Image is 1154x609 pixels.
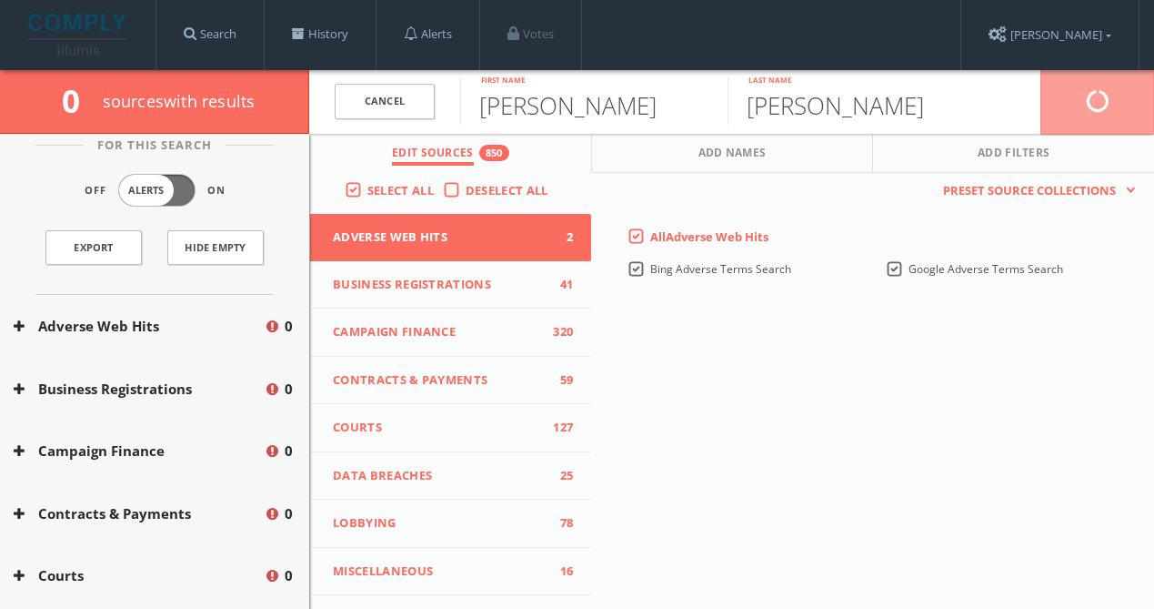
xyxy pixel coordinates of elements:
span: On [207,183,226,198]
span: Deselect All [466,182,548,198]
button: Edit Sources850 [310,134,592,173]
span: Edit Sources [392,145,474,166]
button: Preset Source Collections [934,182,1136,200]
button: Contracts & Payments59 [310,357,591,405]
button: Adverse Web Hits [14,316,264,337]
button: Campaign Finance320 [310,309,591,357]
span: 78 [546,514,573,533]
button: Add Filters [873,134,1154,173]
button: Adverse Web Hits2 [310,214,591,261]
a: Export [45,230,142,265]
span: 2 [546,228,573,247]
a: Cancel [335,84,435,119]
span: 127 [546,419,573,437]
span: Miscellaneous [333,563,546,581]
span: Google Adverse Terms Search [908,261,1063,277]
span: Courts [333,419,546,437]
button: Contracts & Payments [14,503,264,524]
span: Preset Source Collections [934,182,1125,200]
span: 25 [546,467,573,485]
img: illumis [28,14,130,56]
span: 0 [285,441,293,462]
button: Business Registrations41 [310,261,591,310]
span: 0 [285,565,293,586]
span: 0 [285,316,293,337]
span: Data Breaches [333,467,546,485]
span: source s with results [103,90,256,112]
button: Data Breaches25 [310,452,591,501]
button: Courts127 [310,404,591,452]
span: Add Names [698,145,767,166]
div: 850 [479,145,509,161]
span: Select All [367,182,434,198]
span: Add Filters [978,145,1050,166]
span: Campaign Finance [333,323,546,341]
button: Hide Empty [167,230,264,265]
span: All Adverse Web Hits [650,228,768,245]
span: Business Registrations [333,276,546,294]
button: Business Registrations [14,379,264,400]
button: Add Names [592,134,874,173]
span: 41 [546,276,573,294]
span: Off [85,183,106,198]
span: 0 [285,503,293,524]
span: Lobbying [333,514,546,533]
span: 0 [62,79,95,122]
span: Bing Adverse Terms Search [650,261,791,277]
button: Lobbying78 [310,500,591,548]
span: For This Search [84,137,226,155]
span: 0 [285,379,293,400]
button: Campaign Finance [14,441,264,462]
span: 59 [546,371,573,390]
span: 16 [546,563,573,581]
span: Contracts & Payments [333,371,546,390]
button: Courts [14,565,264,586]
span: 320 [546,323,573,341]
span: Adverse Web Hits [333,228,546,247]
button: Miscellaneous16 [310,548,591,596]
